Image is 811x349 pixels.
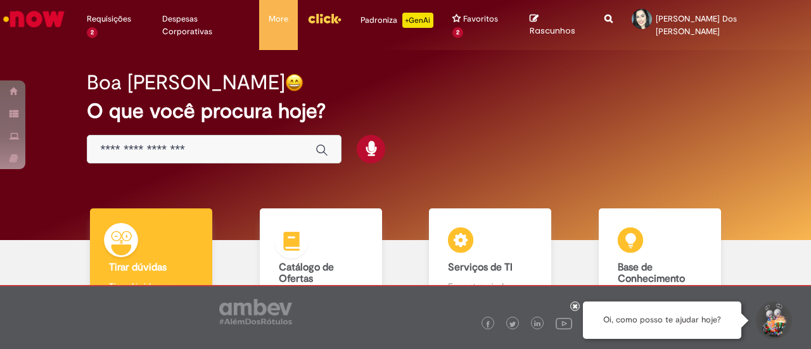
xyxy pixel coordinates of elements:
img: click_logo_yellow_360x200.png [307,9,342,28]
b: Catálogo de Ofertas [279,261,334,285]
b: Tirar dúvidas [109,261,167,274]
p: Encontre ajuda [448,280,532,293]
div: Oi, como posso te ajudar hoje? [583,301,741,339]
div: Padroniza [361,13,433,28]
img: logo_footer_twitter.png [509,321,516,327]
button: Iniciar Conversa de Suporte [754,301,792,339]
span: [PERSON_NAME] Dos [PERSON_NAME] [656,13,737,37]
a: Catálogo de Ofertas Abra uma solicitação [236,208,406,318]
img: ServiceNow [1,6,67,32]
a: Rascunhos [530,13,585,37]
h2: O que você procura hoje? [87,100,724,122]
b: Base de Conhecimento [618,261,685,285]
span: Rascunhos [530,25,575,37]
a: Tirar dúvidas Tirar dúvidas com Lupi Assist e Gen Ai [67,208,236,318]
span: Favoritos [463,13,498,25]
img: logo_footer_facebook.png [485,321,491,327]
h2: Boa [PERSON_NAME] [87,72,285,94]
img: logo_footer_linkedin.png [534,320,540,328]
span: More [269,13,288,25]
span: 2 [87,27,98,38]
a: Base de Conhecimento Consulte e aprenda [575,208,745,318]
a: Serviços de TI Encontre ajuda [405,208,575,318]
span: 2 [452,27,463,38]
p: Tirar dúvidas com Lupi Assist e Gen Ai [109,280,193,305]
span: Despesas Corporativas [162,13,249,38]
p: +GenAi [402,13,433,28]
img: logo_footer_youtube.png [556,315,572,331]
img: logo_footer_ambev_rotulo_gray.png [219,299,292,324]
span: Requisições [87,13,131,25]
b: Serviços de TI [448,261,513,274]
img: happy-face.png [285,73,303,92]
